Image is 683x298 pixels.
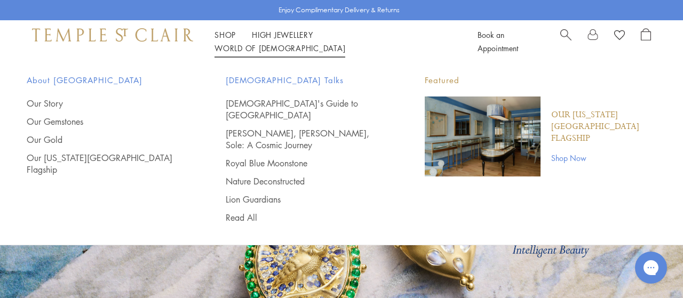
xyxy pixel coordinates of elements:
iframe: Gorgias live chat messenger [630,248,672,287]
a: High JewelleryHigh Jewellery [252,29,313,40]
a: Search [560,28,571,55]
a: View Wishlist [614,28,625,44]
a: Book an Appointment [478,29,518,53]
a: [PERSON_NAME], [PERSON_NAME], Sole: A Cosmic Journey [226,127,382,151]
a: Our Gold [27,134,183,146]
img: Temple St. Clair [32,28,193,41]
a: Lion Guardians [226,194,382,205]
a: Open Shopping Bag [641,28,651,55]
a: Shop Now [551,152,656,164]
a: World of [DEMOGRAPHIC_DATA]World of [DEMOGRAPHIC_DATA] [215,43,345,53]
a: [DEMOGRAPHIC_DATA]'s Guide to [GEOGRAPHIC_DATA] [226,98,382,121]
a: Our Gemstones [27,116,183,127]
a: Our Story [27,98,183,109]
nav: Main navigation [215,28,454,55]
p: Featured [425,74,656,87]
span: About [GEOGRAPHIC_DATA] [27,74,183,87]
span: [DEMOGRAPHIC_DATA] Talks [226,74,382,87]
p: Enjoy Complimentary Delivery & Returns [279,5,400,15]
a: Read All [226,212,382,223]
a: Nature Deconstructed [226,175,382,187]
a: Our [US_STATE][GEOGRAPHIC_DATA] Flagship [551,109,656,144]
a: Royal Blue Moonstone [226,157,382,169]
a: Our [US_STATE][GEOGRAPHIC_DATA] Flagship [27,152,183,175]
a: ShopShop [215,29,236,40]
